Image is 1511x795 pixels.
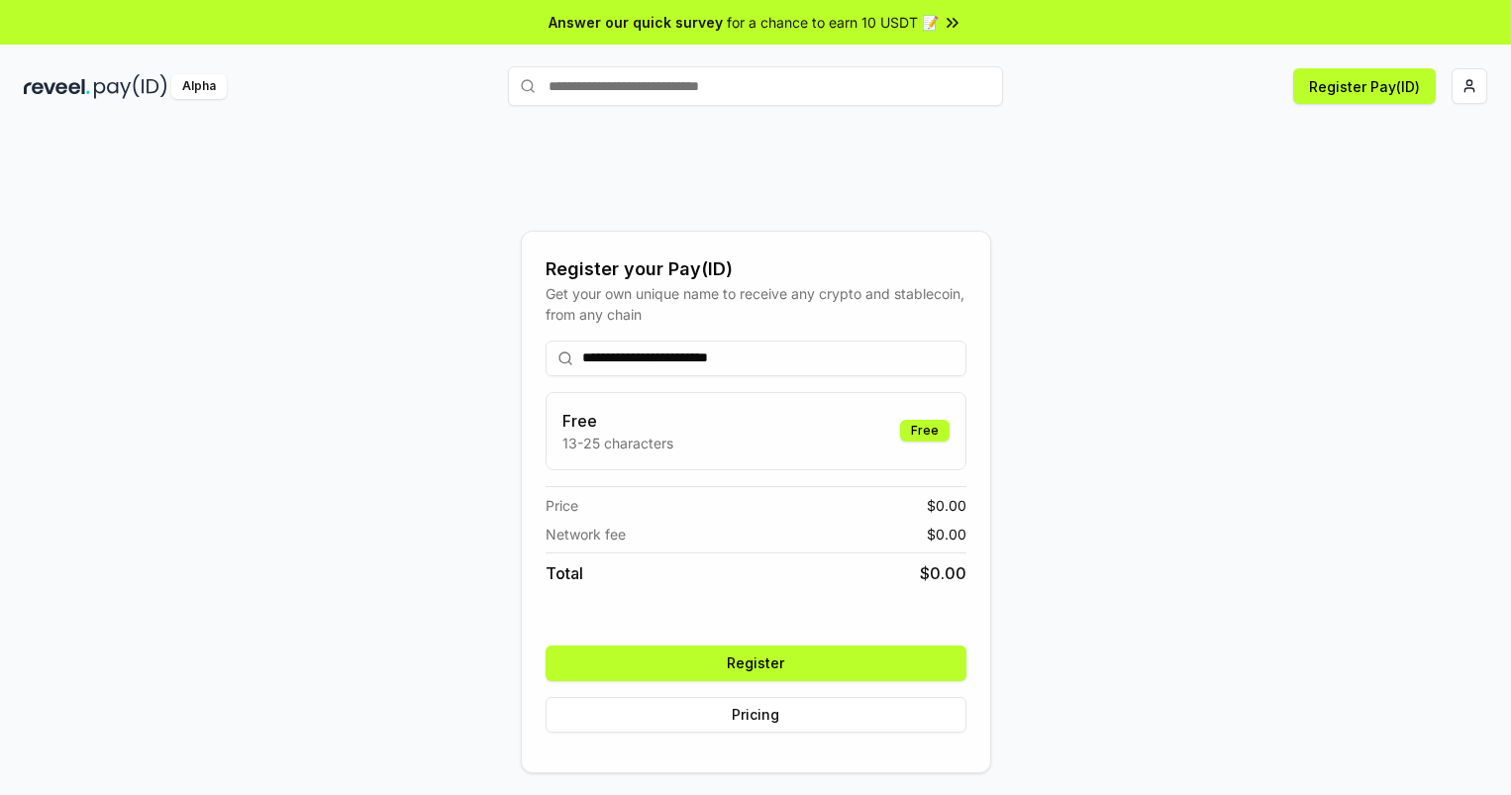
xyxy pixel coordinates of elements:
[546,561,583,585] span: Total
[546,495,578,516] span: Price
[546,697,966,733] button: Pricing
[546,524,626,545] span: Network fee
[546,646,966,681] button: Register
[927,495,966,516] span: $ 0.00
[562,409,673,433] h3: Free
[927,524,966,545] span: $ 0.00
[900,420,950,442] div: Free
[1293,68,1436,104] button: Register Pay(ID)
[562,433,673,453] p: 13-25 characters
[920,561,966,585] span: $ 0.00
[546,255,966,283] div: Register your Pay(ID)
[94,74,167,99] img: pay_id
[546,283,966,325] div: Get your own unique name to receive any crypto and stablecoin, from any chain
[171,74,227,99] div: Alpha
[24,74,90,99] img: reveel_dark
[727,12,939,33] span: for a chance to earn 10 USDT 📝
[549,12,723,33] span: Answer our quick survey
